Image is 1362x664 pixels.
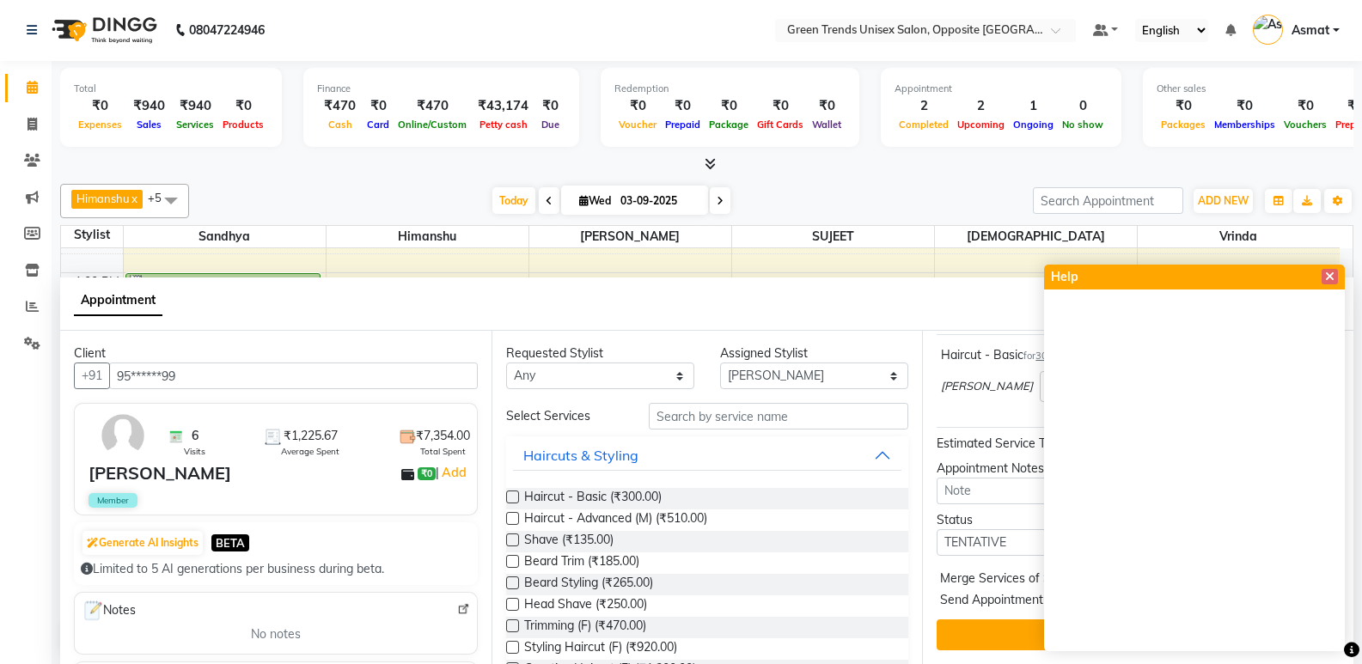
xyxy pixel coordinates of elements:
a: Add [439,462,469,483]
div: Redemption [614,82,846,96]
span: Vrinda [1138,226,1341,247]
span: Prepaid [661,119,705,131]
span: Card [363,119,394,131]
span: Beard Styling (₹265.00) [524,574,653,595]
span: Cash [324,119,357,131]
div: Status [937,511,1125,529]
div: Finance [317,82,565,96]
div: ₹0 [661,96,705,116]
div: 0 [1058,96,1108,116]
span: +5 [148,191,174,204]
span: Voucher [614,119,661,131]
div: Haircut - Basic [941,346,1067,364]
div: ₹470 [394,96,471,116]
div: Stylist [61,226,123,244]
div: Haircuts & Styling [523,445,638,466]
span: Packages [1157,119,1210,131]
button: Book [937,619,1340,650]
span: Due [537,119,564,131]
span: Visits [184,445,205,458]
span: Wallet [808,119,846,131]
span: Haircut - Advanced (M) (₹510.00) [524,509,707,531]
span: Beard Trim (₹185.00) [524,552,639,574]
div: 1 [1009,96,1058,116]
div: Select Services [493,407,636,425]
span: ₹7,354.00 [416,427,470,445]
div: ₹0 [218,96,268,116]
span: Haircut - Basic (₹300.00) [524,488,662,509]
span: Shave (₹135.00) [524,531,614,552]
span: Sandhya [124,226,326,247]
span: BETA [211,534,249,551]
small: for [1023,350,1067,362]
div: ₹0 [535,96,565,116]
div: Requested Stylist [506,344,694,362]
span: Notes [82,600,136,622]
div: ₹0 [1210,96,1280,116]
span: Completed [895,119,953,131]
button: Generate AI Insights [82,531,203,555]
div: ₹0 [705,96,753,116]
span: Member [89,493,137,508]
span: Memberships [1210,119,1280,131]
div: 1:00 PM [71,273,123,291]
span: [DEMOGRAPHIC_DATA] [935,226,1137,247]
div: 2 [895,96,953,116]
img: logo [44,6,162,54]
div: ₹0 [1280,96,1331,116]
div: ₹470 [317,96,363,116]
span: Appointment [74,285,162,316]
span: Online/Custom [394,119,471,131]
span: Average Spent [281,445,339,458]
input: Search Appointment [1033,187,1183,214]
div: ₹0 [808,96,846,116]
img: avatar [98,411,148,460]
span: No notes [251,625,301,643]
span: [PERSON_NAME] [529,226,731,247]
span: Ongoing [1009,119,1058,131]
span: Gift Cards [753,119,808,131]
span: Head Shave (₹250.00) [524,595,647,617]
input: 2025-09-03 [615,188,701,214]
span: Upcoming [953,119,1009,131]
span: ₹0 [418,467,436,481]
span: Styling Haircut (F) (₹920.00) [524,638,677,660]
a: x [130,192,137,205]
span: Trimming (F) (₹470.00) [524,617,646,638]
span: Himanshu [76,192,130,205]
span: Send Appointment Details On [940,591,1104,612]
div: 2 [953,96,1009,116]
span: 6 [192,427,198,445]
button: Haircuts & Styling [513,440,902,471]
span: Sales [132,119,166,131]
span: ADD NEW [1198,194,1249,207]
span: Asmat [1292,21,1329,40]
span: Products [218,119,268,131]
div: Total [74,82,268,96]
div: Assigned Stylist [720,344,908,362]
button: ADD NEW [1194,189,1253,213]
div: Appointment Notes [937,460,1340,478]
button: +91 [74,362,110,389]
div: [PERSON_NAME] [89,460,231,486]
div: ₹0 [1157,96,1210,116]
b: 08047224946 [189,6,265,54]
span: Today [492,187,535,214]
span: 30 min [1035,350,1067,362]
span: | [436,462,469,483]
div: [PERSON_NAME], TK04, 01:00 PM-03:00 PM, Threading (F) - Eyebrow,Brazilian Waxing (F) - Chin/Foreh... [126,274,320,347]
div: Client [74,344,478,362]
span: Services [172,119,218,131]
span: Total Spent [420,445,466,458]
div: ₹0 [363,96,394,116]
input: Search by service name [649,403,908,429]
span: Package [705,119,753,131]
div: ₹0 [74,96,126,116]
div: ₹940 [172,96,218,116]
span: Himanshu [327,226,528,247]
span: Petty cash [475,119,532,131]
span: [PERSON_NAME] [941,378,1033,395]
span: Help [1051,268,1078,286]
span: Expenses [74,119,126,131]
span: ₹1,225.67 [284,427,338,445]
